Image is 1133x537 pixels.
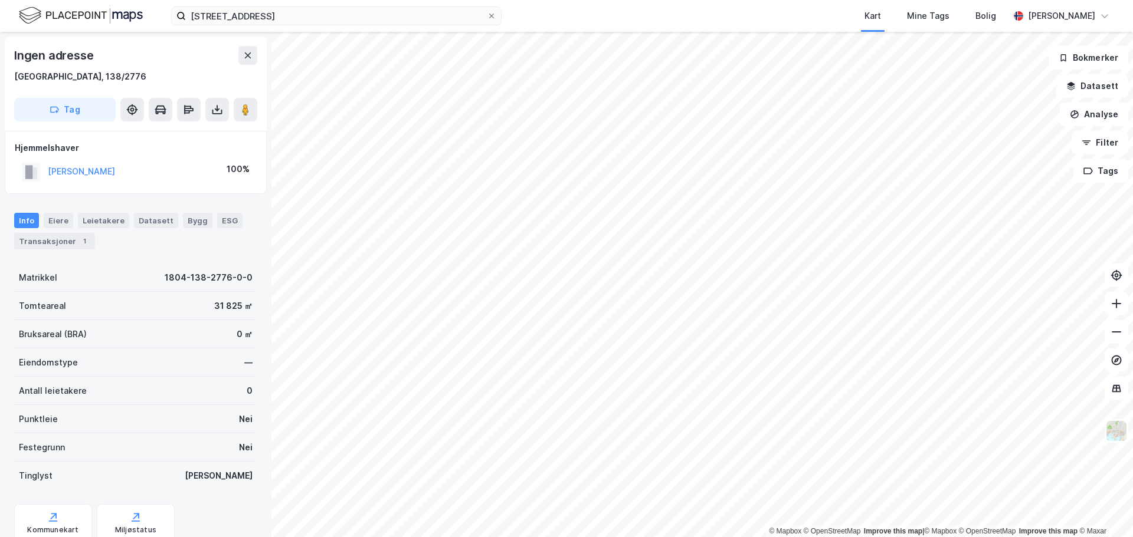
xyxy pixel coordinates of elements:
div: Hjemmelshaver [15,141,257,155]
div: 0 ㎡ [237,327,253,341]
div: Datasett [134,213,178,228]
div: Tomteareal [19,299,66,313]
div: Kart [865,9,881,23]
input: Søk på adresse, matrikkel, gårdeiere, leietakere eller personer [186,7,487,25]
a: OpenStreetMap [804,527,861,535]
button: Filter [1072,131,1128,154]
img: Z [1105,420,1128,442]
div: 31 825 ㎡ [214,299,253,313]
div: 1 [78,235,90,247]
div: Bygg [183,213,212,228]
button: Tag [14,98,116,121]
img: logo.f888ab2527a4732fd821a326f86c7f29.svg [19,5,143,26]
div: Kontrollprogram for chat [1074,480,1133,537]
div: Punktleie [19,412,58,426]
a: Mapbox [769,527,801,535]
button: Datasett [1056,74,1128,98]
div: ESG [217,213,243,228]
div: Bolig [975,9,996,23]
div: Matrikkel [19,271,57,285]
button: Tags [1073,159,1128,183]
div: Nei [239,440,253,454]
div: Transaksjoner [14,233,95,249]
div: [PERSON_NAME] [1028,9,1095,23]
a: OpenStreetMap [959,527,1016,535]
div: Antall leietakere [19,384,87,398]
div: Info [14,213,39,228]
div: Bruksareal (BRA) [19,327,87,341]
div: | [769,525,1106,537]
div: Eiendomstype [19,355,78,370]
div: Kommunekart [27,525,78,535]
button: Analyse [1060,103,1128,126]
div: Eiere [44,213,73,228]
div: 100% [227,162,250,176]
div: 0 [247,384,253,398]
a: Improve this map [1019,527,1078,535]
div: Mine Tags [907,9,949,23]
div: Nei [239,412,253,426]
div: [GEOGRAPHIC_DATA], 138/2776 [14,70,146,84]
div: 1804-138-2776-0-0 [165,271,253,285]
div: Ingen adresse [14,46,96,65]
a: Mapbox [924,527,957,535]
div: Tinglyst [19,469,53,483]
div: Festegrunn [19,440,65,454]
button: Bokmerker [1049,46,1128,70]
iframe: Chat Widget [1074,480,1133,537]
a: Improve this map [864,527,922,535]
div: [PERSON_NAME] [185,469,253,483]
div: Miljøstatus [115,525,156,535]
div: — [244,355,253,370]
div: Leietakere [78,213,129,228]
